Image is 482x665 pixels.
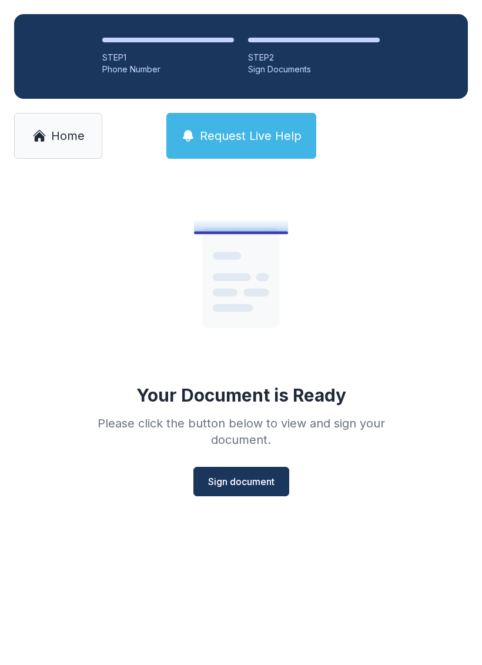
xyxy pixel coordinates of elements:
span: Request Live Help [200,128,302,144]
span: Home [51,128,85,144]
div: Please click the button below to view and sign your document. [72,415,410,448]
div: STEP 1 [102,52,234,64]
div: Your Document is Ready [136,385,346,406]
div: Phone Number [102,64,234,75]
span: Sign document [208,474,275,489]
div: Sign Documents [248,64,380,75]
div: STEP 2 [248,52,380,64]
